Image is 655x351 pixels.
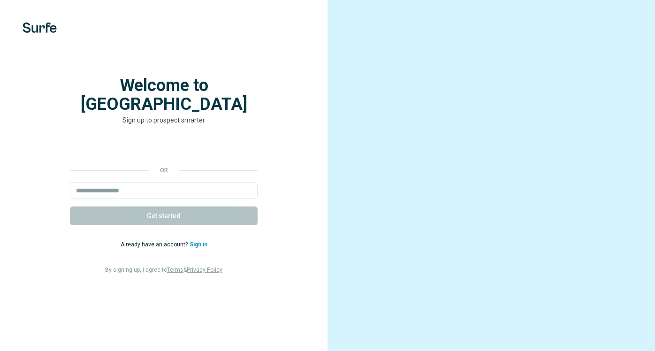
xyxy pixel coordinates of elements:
p: Sign up to prospect smarter [70,115,258,125]
p: or [149,166,179,175]
a: Sign in [190,241,207,248]
iframe: Sign in with Google Button [65,139,262,160]
span: By signing up, I agree to & [105,267,222,273]
span: Already have an account? [121,241,190,248]
a: Privacy Policy [187,267,222,273]
a: Terms [167,267,183,273]
h1: Welcome to [GEOGRAPHIC_DATA] [70,76,258,114]
img: Surfe's logo [23,23,57,33]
